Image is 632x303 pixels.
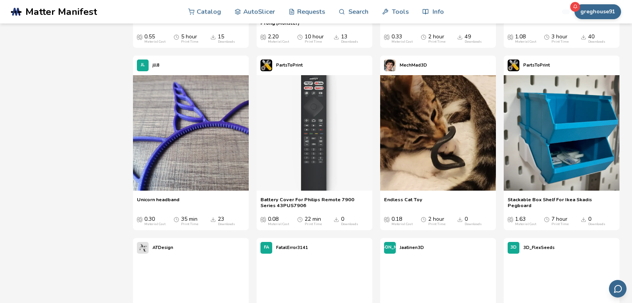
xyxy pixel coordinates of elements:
div: Material Cost [391,222,413,226]
span: Average Print Time [421,216,426,222]
div: Print Time [181,40,198,44]
div: 1.63 [515,216,536,226]
div: Print Time [428,40,445,44]
div: Print Time [181,222,198,226]
div: 0.55 [144,34,165,44]
div: 0.33 [391,34,413,44]
div: Material Cost [268,40,289,44]
a: PartsToPrint's profilePartsToPrint [257,56,307,75]
p: ATDesign [153,243,173,252]
div: 7 hour [551,216,569,226]
span: Average Cost [508,34,513,40]
button: Send feedback via email [609,280,627,298]
img: MechMad3D's profile [384,60,396,71]
a: Stackable Box Shelf For Ikea Skadis Pegboard [508,197,616,208]
span: Downloads [334,34,339,40]
span: Average Cost [384,34,390,40]
div: Material Cost [515,40,536,44]
span: Average Cost [137,34,142,40]
a: Battery Cover For Philips Remote 7900 Series 43PUS7906 [260,197,368,208]
div: 2.20 [268,34,289,44]
div: Downloads [341,40,358,44]
span: Downloads [457,216,463,222]
div: 10 hour [305,34,324,44]
p: MechMad3D [400,61,427,69]
div: Material Cost [515,222,536,226]
a: ATDesign's profileATDesign [133,238,177,258]
div: Print Time [551,40,569,44]
p: PartsToPrint [276,61,303,69]
div: Material Cost [144,222,165,226]
span: Average Print Time [297,216,303,222]
span: Downloads [210,34,216,40]
span: Downloads [457,34,463,40]
div: 3 hour [551,34,569,44]
span: Average Cost [384,216,390,222]
div: Print Time [305,40,322,44]
div: 15 [218,34,235,44]
a: MechMad3D's profileMechMad3D [380,56,431,75]
div: 0 [588,216,605,226]
div: Print Time [428,222,445,226]
p: Jaatinen3D [400,243,424,252]
span: Downloads [334,216,339,222]
div: 22 min [305,216,322,226]
div: Material Cost [391,40,413,44]
img: ATDesign's profile [137,242,149,254]
div: 49 [465,34,482,44]
button: greghouse91 [575,4,621,19]
span: Average Print Time [544,216,549,222]
div: 35 min [181,216,198,226]
div: Downloads [218,40,235,44]
div: Print Time [305,222,322,226]
span: Downloads [581,34,586,40]
div: 2 hour [428,34,445,44]
span: Average Cost [137,216,142,222]
a: PartsToPrint's profilePartsToPrint [504,56,554,75]
span: Matter Manifest [25,6,97,17]
div: 0.30 [144,216,165,226]
div: 23 [218,216,235,226]
div: Downloads [465,40,482,44]
div: 1.08 [515,34,536,44]
span: Average Print Time [297,34,303,40]
span: [PERSON_NAME] [372,245,408,250]
div: 0 [341,216,358,226]
span: Average Print Time [174,34,179,40]
div: 2 hour [428,216,445,226]
span: Average Cost [508,216,513,222]
img: PartsToPrint's profile [260,60,272,71]
p: jll8 [153,61,160,69]
span: FA [264,245,269,250]
a: Endless Cat Toy [384,197,422,208]
div: Downloads [341,222,358,226]
span: Average Print Time [544,34,549,40]
div: 0 [465,216,482,226]
div: Downloads [218,222,235,226]
span: Average Cost [260,34,266,40]
p: 3D_FlexSeeds [523,243,555,252]
span: Average Cost [260,216,266,222]
span: Average Print Time [421,34,426,40]
div: Material Cost [144,40,165,44]
div: Downloads [588,222,605,226]
div: Material Cost [268,222,289,226]
span: Downloads [581,216,586,222]
p: PartsToPrint [523,61,550,69]
div: 0.08 [268,216,289,226]
img: PartsToPrint's profile [508,60,519,71]
a: Unicorn headband [137,197,180,208]
div: 0.18 [391,216,413,226]
p: FatalError3141 [276,243,308,252]
div: Downloads [465,222,482,226]
div: Print Time [551,222,569,226]
div: Downloads [588,40,605,44]
span: Downloads [210,216,216,222]
div: 13 [341,34,358,44]
span: Average Print Time [174,216,179,222]
span: JL [141,63,145,68]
